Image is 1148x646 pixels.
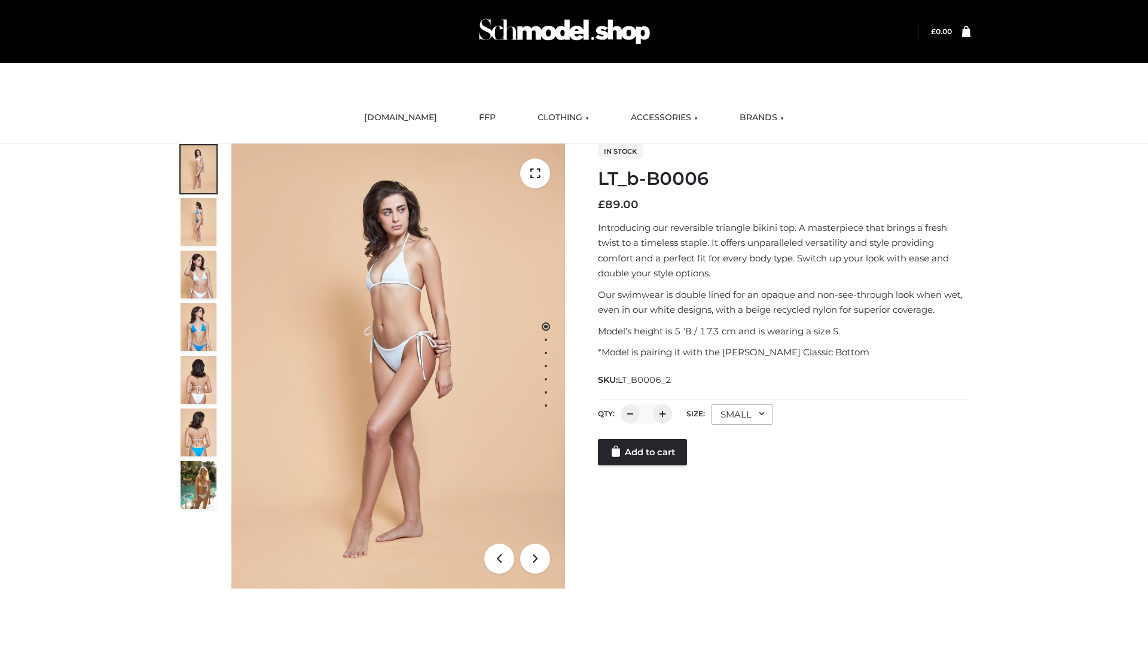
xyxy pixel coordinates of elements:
[598,439,687,465] a: Add to cart
[931,27,952,36] a: £0.00
[598,198,639,211] bdi: 89.00
[598,198,605,211] span: £
[931,27,936,36] span: £
[622,105,707,131] a: ACCESSORIES
[598,345,970,360] p: *Model is pairing it with the [PERSON_NAME] Classic Bottom
[181,303,216,351] img: ArielClassicBikiniTop_CloudNine_AzureSky_OW114ECO_4-scaled.jpg
[231,144,565,589] img: LT_b-B0006
[686,409,705,418] label: Size:
[355,105,446,131] a: [DOMAIN_NAME]
[598,409,615,418] label: QTY:
[711,404,773,425] div: SMALL
[931,27,952,36] bdi: 0.00
[598,144,643,159] span: In stock
[598,287,970,318] p: Our swimwear is double lined for an opaque and non-see-through look when wet, even in our white d...
[598,324,970,339] p: Model’s height is 5 ‘8 / 173 cm and is wearing a size S.
[181,356,216,404] img: ArielClassicBikiniTop_CloudNine_AzureSky_OW114ECO_7-scaled.jpg
[181,145,216,193] img: ArielClassicBikiniTop_CloudNine_AzureSky_OW114ECO_1-scaled.jpg
[598,220,970,281] p: Introducing our reversible triangle bikini top. A masterpiece that brings a fresh twist to a time...
[181,461,216,509] img: Arieltop_CloudNine_AzureSky2.jpg
[529,105,598,131] a: CLOTHING
[181,198,216,246] img: ArielClassicBikiniTop_CloudNine_AzureSky_OW114ECO_2-scaled.jpg
[470,105,505,131] a: FFP
[731,105,793,131] a: BRANDS
[475,8,654,55] img: Schmodel Admin 964
[598,168,970,190] h1: LT_b-B0006
[181,409,216,456] img: ArielClassicBikiniTop_CloudNine_AzureSky_OW114ECO_8-scaled.jpg
[618,374,671,385] span: LT_B0006_2
[181,251,216,298] img: ArielClassicBikiniTop_CloudNine_AzureSky_OW114ECO_3-scaled.jpg
[598,373,673,387] span: SKU:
